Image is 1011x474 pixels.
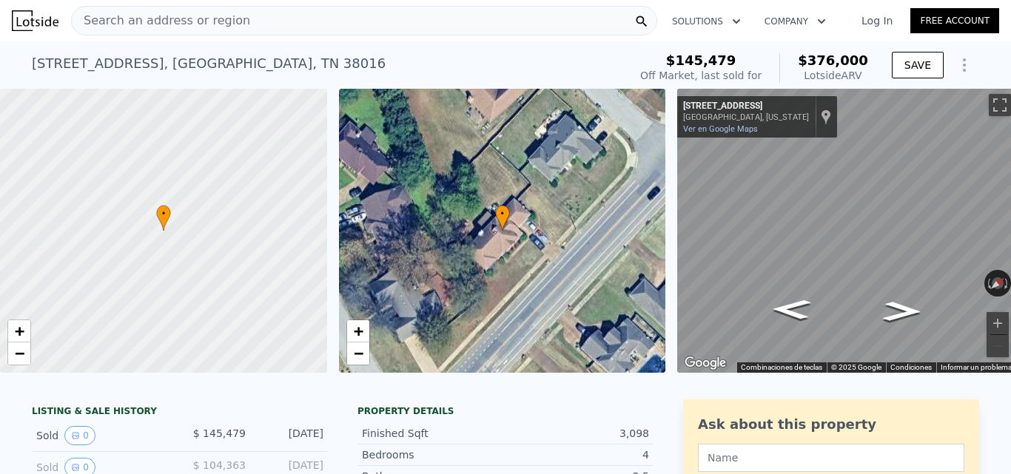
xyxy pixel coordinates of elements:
[950,50,979,80] button: Show Options
[831,363,881,371] span: © 2025 Google
[821,109,831,125] a: Mostrar ubicación en el mapa
[505,447,649,462] div: 4
[984,271,1011,296] button: Restablecer la vista
[156,207,171,220] span: •
[984,270,992,297] button: Rotar en sentido antihorario
[892,52,944,78] button: SAVE
[741,362,822,373] button: Combinaciones de teclas
[681,353,730,373] a: Abrir esta área en Google Maps (se abre en una ventana nueva)
[683,101,809,112] div: [STREET_ADDRESS]
[357,405,654,417] div: Property details
[683,112,809,122] div: [GEOGRAPHIC_DATA], [US_STATE]
[660,8,753,35] button: Solutions
[193,427,246,439] span: $ 145,479
[798,68,868,83] div: Lotside ARV
[505,426,649,441] div: 3,098
[683,124,758,134] a: Ver en Google Maps
[890,363,932,371] a: Condiciones
[362,447,505,462] div: Bedrooms
[36,426,168,445] div: Sold
[8,342,30,365] a: Zoom out
[32,53,386,74] div: [STREET_ADDRESS] , [GEOGRAPHIC_DATA] , TN 38016
[867,297,938,325] path: Ir al noreste, Chimneyrock Blvd.
[15,344,24,362] span: −
[798,53,868,68] span: $376,000
[258,426,323,445] div: [DATE]
[1003,270,1011,297] button: Rotar en el sentido de las manecillas del reloj
[64,426,95,445] button: View historical data
[640,68,762,83] div: Off Market, last sold for
[32,405,328,420] div: LISTING & SALE HISTORY
[193,459,246,471] span: $ 104,363
[8,320,30,342] a: Zoom in
[156,205,171,231] div: •
[15,322,24,340] span: +
[666,53,736,68] span: $145,479
[353,344,363,362] span: −
[698,414,964,435] div: Ask about this property
[347,342,369,365] a: Zoom out
[753,8,838,35] button: Company
[353,322,363,340] span: +
[844,13,910,28] a: Log In
[72,12,250,30] span: Search an address or region
[756,294,827,324] path: Ir al suroeste, Chimneyrock Blvd.
[362,426,505,441] div: Finished Sqft
[987,335,1009,357] button: Alejar
[987,312,1009,334] button: Acercar
[347,320,369,342] a: Zoom in
[12,10,58,31] img: Lotside
[989,94,1011,116] button: Activar o desactivar la vista de pantalla completa
[910,8,999,33] a: Free Account
[681,353,730,373] img: Google
[698,444,964,472] input: Name
[495,205,510,231] div: •
[495,207,510,220] span: •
